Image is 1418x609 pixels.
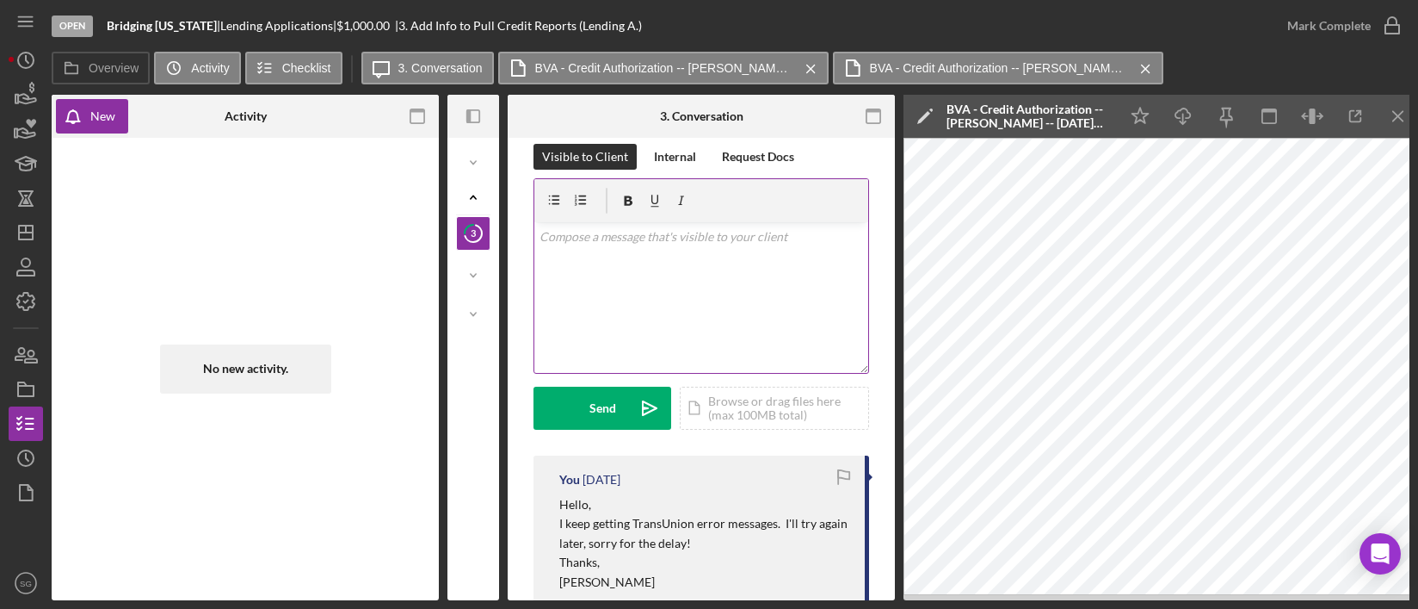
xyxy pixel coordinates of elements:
[645,144,705,170] button: Internal
[336,19,395,33] div: $1,000.00
[225,109,267,123] div: Activity
[456,216,490,251] a: 3
[542,144,628,170] div: Visible to Client
[654,144,696,170] div: Internal
[160,345,331,393] div: No new activity.
[52,52,150,84] button: Overview
[559,553,848,572] p: Thanks,
[583,473,620,487] time: 2025-08-26 14:43
[533,387,671,430] button: Send
[154,52,240,84] button: Activity
[9,566,43,600] button: SG
[559,573,848,592] p: [PERSON_NAME]
[89,61,139,75] label: Overview
[361,52,494,84] button: 3. Conversation
[1359,533,1401,575] div: Open Intercom Messenger
[559,473,580,487] div: You
[90,99,115,134] div: New
[498,52,829,84] button: BVA - Credit Authorization -- [PERSON_NAME] -- [DATE] 12_42pm.pdf
[20,579,32,588] text: SG
[107,18,217,33] b: Bridging [US_STATE]
[559,514,848,553] p: I keep getting TransUnion error messages. I'll try again later, sorry for the delay!
[398,61,483,75] label: 3. Conversation
[471,227,476,239] tspan: 3
[535,61,793,75] label: BVA - Credit Authorization -- [PERSON_NAME] -- [DATE] 12_42pm.pdf
[533,144,637,170] button: Visible to Client
[220,19,336,33] div: Lending Applications |
[589,387,616,430] div: Send
[559,495,848,514] p: Hello,
[722,144,794,170] div: Request Docs
[191,61,229,75] label: Activity
[660,109,743,123] div: 3. Conversation
[1270,9,1409,43] button: Mark Complete
[870,61,1128,75] label: BVA - Credit Authorization -- [PERSON_NAME] -- [DATE] 11_31am.pdf
[282,61,331,75] label: Checklist
[946,103,1110,130] div: BVA - Credit Authorization -- [PERSON_NAME] -- [DATE] 12_42pm.pdf
[1287,9,1371,43] div: Mark Complete
[56,99,128,134] button: New
[52,16,93,37] div: Open
[245,52,342,84] button: Checklist
[395,19,642,33] div: | 3. Add Info to Pull Credit Reports (Lending A.)
[833,52,1163,84] button: BVA - Credit Authorization -- [PERSON_NAME] -- [DATE] 11_31am.pdf
[107,19,220,33] div: |
[713,144,803,170] button: Request Docs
